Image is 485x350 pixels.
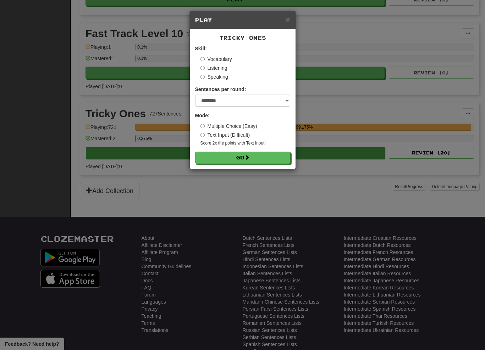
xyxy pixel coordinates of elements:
[286,15,290,23] span: ×
[200,133,205,137] input: Text Input (Difficult)
[200,123,257,130] label: Multiple Choice (Easy)
[286,16,290,23] button: Close
[200,57,205,61] input: Vocabulary
[200,124,205,128] input: Multiple Choice (Easy)
[200,75,205,79] input: Speaking
[200,131,250,139] label: Text Input (Difficult)
[200,66,205,70] input: Listening
[200,140,290,146] small: Score 2x the points with Text Input !
[195,86,246,93] label: Sentences per round:
[219,35,266,41] span: Tricky Ones
[195,152,290,164] button: Go
[195,46,207,51] strong: Skill:
[200,73,228,80] label: Speaking
[200,56,232,63] label: Vocabulary
[195,16,290,23] h5: Play
[200,64,227,72] label: Listening
[195,113,210,118] strong: Mode:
